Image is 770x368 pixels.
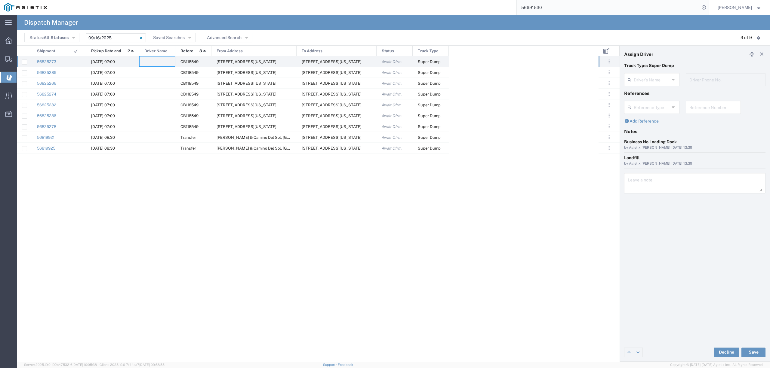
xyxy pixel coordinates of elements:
span: 21739 Road 19, Chowchilla, California, 93610, United States [302,124,362,129]
span: Await Cfrm. [382,103,402,107]
span: 2401 Coffee Rd, Bakersfield, California, 93308, United States [302,135,362,140]
a: 56825286 [37,114,56,118]
span: To Address [302,46,322,56]
input: Search for shipment number, reference number [517,0,700,15]
button: Decline [714,348,739,357]
span: Reference [180,46,197,56]
span: 09/16/2025, 08:30 [91,135,115,140]
span: CB118549 [180,81,199,86]
span: 09/16/2025, 07:00 [91,124,115,129]
span: CB118549 [180,114,199,118]
span: 308 W Alluvial Ave, Clovis, California, 93611, United States [217,103,276,107]
button: Status:All Statuses [24,33,79,42]
span: Super Dump [418,103,441,107]
a: 56825285 [37,70,56,75]
span: Server: 2025.19.0-192a4753216 [24,363,97,366]
span: 308 W Alluvial Ave, Clovis, California, 93611, United States [217,59,276,64]
span: Await Cfrm. [382,114,402,118]
button: Advanced Search [202,33,252,42]
button: ... [605,68,613,77]
span: 21739 Road 19, Chowchilla, California, 93610, United States [302,81,362,86]
div: by Agistix [PERSON_NAME] [DATE] 13:39 [624,161,765,166]
span: Status [382,46,394,56]
span: 2 [128,46,130,56]
a: Edit previous row [624,348,633,357]
span: CB118549 [180,103,199,107]
span: From Address [217,46,243,56]
h4: Dispatch Manager [24,15,78,30]
span: Driver Name [144,46,168,56]
span: Super Dump [418,135,441,140]
button: ... [605,144,613,152]
span: . . . [608,90,610,98]
span: Await Cfrm. [382,59,402,64]
span: Await Cfrm. [382,124,402,129]
span: 21739 Road 19, Chowchilla, California, 93610, United States [302,114,362,118]
span: 308 W Alluvial Ave, Clovis, California, 93611, United States [217,81,276,86]
a: 56819925 [37,146,55,151]
span: 308 W Alluvial Ave, Clovis, California, 93611, United States [217,70,276,75]
h4: References [624,90,765,96]
a: 56825273 [37,59,56,64]
button: ... [605,90,613,98]
span: Truck Type [418,46,439,56]
span: . . . [608,144,610,152]
span: CB118549 [180,59,199,64]
span: 308 W Alluvial Ave, Clovis, California, 93611, United States [217,124,276,129]
span: Pacheco & Camino Del Sol, Bakersfield, California, United States [217,146,390,151]
span: 21739 Road 19, Chowchilla, California, 93610, United States [302,92,362,96]
a: Edit next row [633,348,642,357]
div: 9 of 9 [741,35,752,41]
span: . . . [608,123,610,130]
span: . . . [608,101,610,108]
a: Feedback [338,363,353,366]
span: Lorretta Ayala [718,4,752,11]
span: 308 W Alluvial Ave, Clovis, California, 93611, United States [217,114,276,118]
button: ... [605,57,613,66]
button: Saved Searches [148,33,196,42]
span: Super Dump [418,92,441,96]
span: All Statuses [44,35,69,40]
span: . . . [608,112,610,119]
span: Await Cfrm. [382,70,402,75]
a: 56825274 [37,92,56,96]
button: Save [741,348,765,357]
span: . . . [608,69,610,76]
span: Super Dump [418,146,441,151]
span: 09/16/2025, 07:00 [91,81,115,86]
span: Super Dump [418,59,441,64]
span: Super Dump [418,70,441,75]
h4: Notes [624,129,765,134]
span: 09/16/2025, 07:00 [91,114,115,118]
span: CB118549 [180,92,199,96]
span: Client: 2025.19.0-7f44ea7 [100,363,165,366]
span: Pacheco & Camino Del Sol, Bakersfield, California, United States [217,135,390,140]
a: 56819921 [37,135,54,140]
div: Landfill [624,155,765,161]
button: [PERSON_NAME] [717,4,762,11]
span: [DATE] 09:58:55 [139,363,165,366]
span: 21739 Road 19, Chowchilla, California, 93610, United States [302,70,362,75]
span: Super Dump [418,114,441,118]
span: 09/16/2025, 08:30 [91,146,115,151]
span: 09/16/2025, 07:00 [91,103,115,107]
button: ... [605,101,613,109]
button: ... [605,111,613,120]
img: logo [4,3,47,12]
p: Truck Type: Super Dump [624,62,765,69]
div: Business No Loading Dock [624,139,765,145]
span: Copyright © [DATE]-[DATE] Agistix Inc., All Rights Reserved [670,362,763,367]
span: Pickup Date and Time [91,46,125,56]
span: 308 W Alluvial Ave, Clovis, California, 93611, United States [217,92,276,96]
span: 2401 Coffee Rd, Bakersfield, California, 93308, United States [302,146,362,151]
span: Await Cfrm. [382,92,402,96]
span: 09/16/2025, 07:00 [91,92,115,96]
button: ... [605,133,613,141]
span: 09/16/2025, 07:00 [91,70,115,75]
span: Await Cfrm. [382,81,402,86]
button: ... [605,79,613,87]
button: ... [605,122,613,131]
a: 56825266 [37,81,56,86]
a: Support [323,363,338,366]
h4: Assign Driver [624,51,653,57]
